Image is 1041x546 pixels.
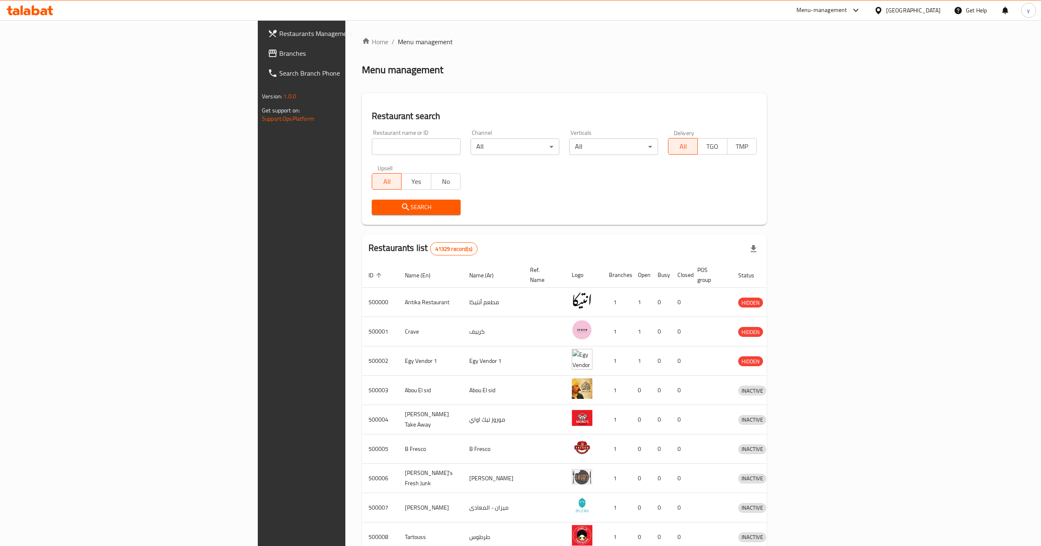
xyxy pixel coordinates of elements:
td: 1 [631,317,651,346]
button: No [431,173,461,190]
span: HIDDEN [738,357,763,366]
input: Search for restaurant name or ID.. [372,138,461,155]
button: All [372,173,402,190]
div: [GEOGRAPHIC_DATA] [886,6,941,15]
span: All [672,141,694,153]
span: INACTIVE [738,415,766,424]
span: Restaurants Management [279,29,425,38]
button: Yes [401,173,431,190]
a: Branches [261,43,432,63]
td: 0 [671,376,691,405]
img: Abou El sid [572,378,592,399]
td: 0 [651,317,671,346]
td: مطعم أنتيكا [463,288,523,317]
td: 0 [651,493,671,522]
td: Abou El sid [463,376,523,405]
td: 1 [602,317,631,346]
div: Total records count [430,242,478,255]
td: 0 [671,464,691,493]
nav: breadcrumb [362,37,767,47]
span: Ref. Name [530,265,555,285]
a: Support.OpsPlatform [262,113,314,124]
a: Search Branch Phone [261,63,432,83]
td: 0 [651,405,671,434]
td: 1 [602,464,631,493]
td: B Fresco [463,434,523,464]
button: TGO [697,138,727,155]
img: Egy Vendor 1 [572,349,592,370]
td: 0 [671,434,691,464]
span: INACTIVE [738,474,766,483]
span: INACTIVE [738,386,766,396]
h2: Restaurants list [368,242,478,255]
td: 0 [671,493,691,522]
h2: Restaurant search [372,110,757,122]
button: Search [372,200,461,215]
td: 1 [602,346,631,376]
td: 1 [602,405,631,434]
img: Antika Restaurant [572,290,592,311]
span: POS group [697,265,722,285]
td: 1 [602,288,631,317]
span: INACTIVE [738,503,766,513]
td: 1 [631,288,651,317]
span: Get support on: [262,105,300,116]
span: Yes [405,176,428,188]
td: 0 [651,346,671,376]
td: 0 [631,376,651,405]
span: Status [738,270,765,280]
span: Search [378,202,454,212]
div: Export file [744,239,763,259]
span: 1.0.0 [283,91,296,102]
span: 41329 record(s) [430,245,477,253]
span: Search Branch Phone [279,68,425,78]
td: 0 [651,376,671,405]
td: 0 [671,317,691,346]
button: TMP [727,138,757,155]
td: كرييف [463,317,523,346]
div: INACTIVE [738,474,766,484]
div: INACTIVE [738,415,766,425]
label: Upsell [378,165,393,171]
th: Busy [651,262,671,288]
span: Version: [262,91,282,102]
div: INACTIVE [738,503,766,513]
td: ميزان - المعادى [463,493,523,522]
span: Branches [279,48,425,58]
td: 0 [671,346,691,376]
th: Branches [602,262,631,288]
th: Logo [565,262,602,288]
td: 0 [651,434,671,464]
button: All [668,138,698,155]
span: INACTIVE [738,444,766,454]
span: y [1027,6,1030,15]
td: 1 [602,434,631,464]
td: 0 [631,464,651,493]
td: موروز تيك اواي [463,405,523,434]
td: 1 [602,376,631,405]
td: 0 [631,405,651,434]
div: Menu-management [796,5,847,15]
img: Moro's Take Away [572,408,592,428]
td: 0 [671,288,691,317]
td: 1 [631,346,651,376]
div: INACTIVE [738,532,766,542]
span: HIDDEN [738,327,763,337]
span: All [376,176,398,188]
td: 0 [631,493,651,522]
img: Mizan - Maadi [572,496,592,516]
td: Egy Vendor 1 [463,346,523,376]
th: Closed [671,262,691,288]
td: 0 [631,434,651,464]
td: 0 [651,464,671,493]
img: Tartouss [572,525,592,546]
th: Open [631,262,651,288]
img: Lujo's Fresh Junk [572,466,592,487]
span: No [435,176,457,188]
span: Name (Ar) [469,270,504,280]
span: TMP [731,141,753,153]
span: TGO [701,141,724,153]
td: 0 [651,288,671,317]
